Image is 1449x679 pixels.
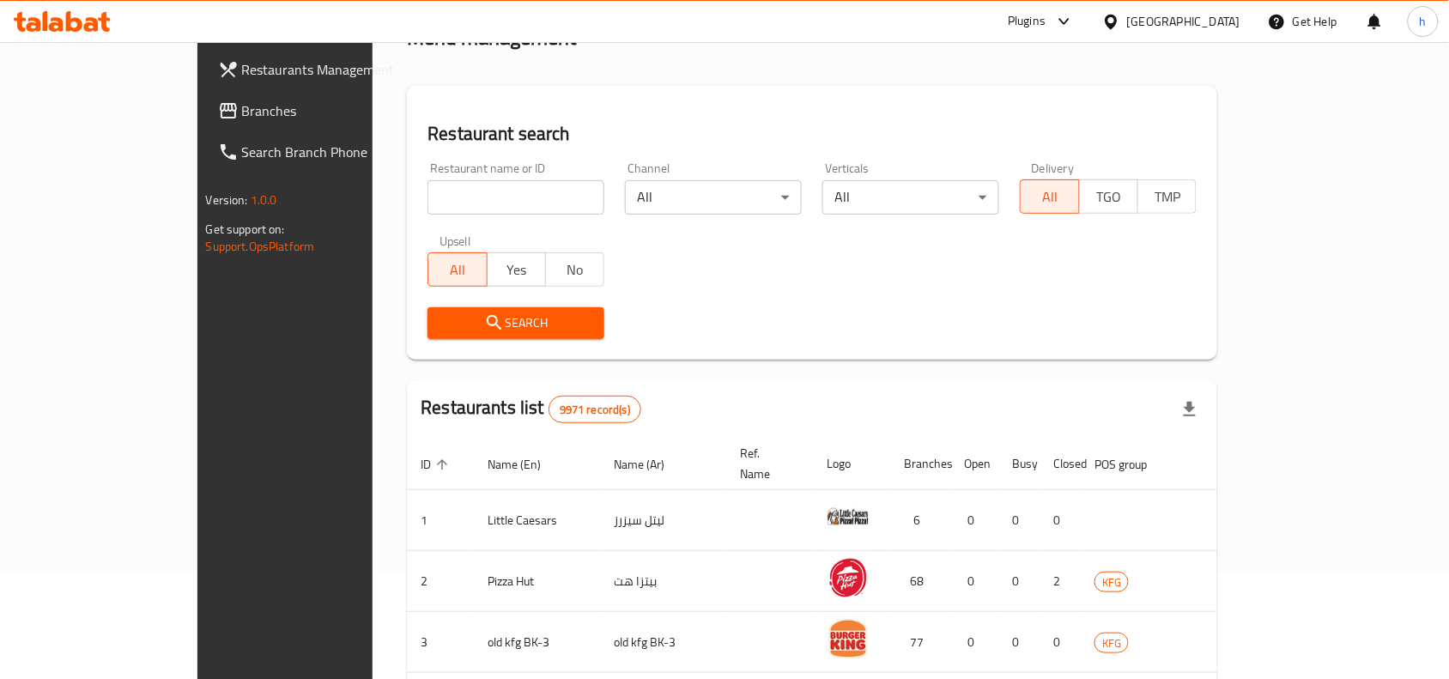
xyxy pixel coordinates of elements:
[1079,179,1138,214] button: TGO
[890,612,950,673] td: 77
[827,495,870,538] img: Little Caesars
[1127,12,1240,31] div: [GEOGRAPHIC_DATA]
[421,395,641,423] h2: Restaurants list
[206,218,285,240] span: Get support on:
[1040,551,1081,612] td: 2
[1095,573,1128,592] span: KFG
[740,443,792,484] span: Ref. Name
[206,189,248,211] span: Version:
[242,100,426,121] span: Branches
[242,142,426,162] span: Search Branch Phone
[614,454,687,475] span: Name (Ar)
[441,312,591,334] span: Search
[1137,179,1197,214] button: TMP
[435,258,480,282] span: All
[440,235,471,247] label: Upsell
[1145,185,1190,209] span: TMP
[1169,389,1210,430] div: Export file
[827,556,870,599] img: Pizza Hut
[421,454,453,475] span: ID
[890,490,950,551] td: 6
[950,438,998,490] th: Open
[427,307,604,339] button: Search
[827,617,870,660] img: old kfg BK-3
[553,258,597,282] span: No
[204,90,440,131] a: Branches
[427,121,1197,147] h2: Restaurant search
[242,59,426,80] span: Restaurants Management
[1420,12,1427,31] span: h
[407,490,474,551] td: 1
[549,396,641,423] div: Total records count
[822,180,999,215] div: All
[813,438,890,490] th: Logo
[1020,179,1079,214] button: All
[474,612,600,673] td: old kfg BK-3
[545,252,604,287] button: No
[1094,454,1169,475] span: POS group
[407,612,474,673] td: 3
[1040,438,1081,490] th: Closed
[1028,185,1072,209] span: All
[890,551,950,612] td: 68
[600,490,726,551] td: ليتل سيزرز
[950,551,998,612] td: 0
[998,612,1040,673] td: 0
[427,252,487,287] button: All
[206,235,315,258] a: Support.OpsPlatform
[950,612,998,673] td: 0
[474,490,600,551] td: Little Caesars
[600,551,726,612] td: بيتزا هت
[998,551,1040,612] td: 0
[204,131,440,173] a: Search Branch Phone
[487,252,546,287] button: Yes
[625,180,802,215] div: All
[204,49,440,90] a: Restaurants Management
[407,551,474,612] td: 2
[1040,490,1081,551] td: 0
[407,24,576,52] h2: Menu management
[494,258,539,282] span: Yes
[549,402,640,418] span: 9971 record(s)
[427,180,604,215] input: Search for restaurant name or ID..
[998,438,1040,490] th: Busy
[1040,612,1081,673] td: 0
[251,189,277,211] span: 1.0.0
[1032,162,1075,174] label: Delivery
[474,551,600,612] td: Pizza Hut
[890,438,950,490] th: Branches
[1008,11,1046,32] div: Plugins
[950,490,998,551] td: 0
[1095,634,1128,653] span: KFG
[1087,185,1131,209] span: TGO
[600,612,726,673] td: old kfg BK-3
[998,490,1040,551] td: 0
[488,454,563,475] span: Name (En)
